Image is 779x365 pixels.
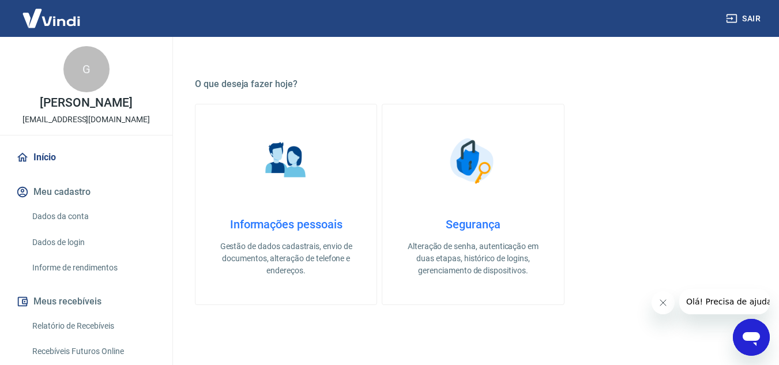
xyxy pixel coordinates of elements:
[14,1,89,36] img: Vindi
[679,289,770,314] iframe: Mensagem da empresa
[28,256,159,280] a: Informe de rendimentos
[63,46,110,92] div: G
[28,205,159,228] a: Dados da conta
[382,104,564,305] a: SegurançaSegurançaAlteração de senha, autenticação em duas etapas, histórico de logins, gerenciam...
[195,104,377,305] a: Informações pessoaisInformações pessoaisGestão de dados cadastrais, envio de documentos, alteraçã...
[7,8,97,17] span: Olá! Precisa de ajuda?
[733,319,770,356] iframe: Botão para abrir a janela de mensagens
[14,145,159,170] a: Início
[40,97,132,109] p: [PERSON_NAME]
[195,78,751,90] h5: O que deseja fazer hoje?
[28,231,159,254] a: Dados de login
[28,314,159,338] a: Relatório de Recebíveis
[214,240,358,277] p: Gestão de dados cadastrais, envio de documentos, alteração de telefone e endereços.
[14,179,159,205] button: Meu cadastro
[724,8,765,29] button: Sair
[28,340,159,363] a: Recebíveis Futuros Online
[444,132,502,190] img: Segurança
[257,132,315,190] img: Informações pessoais
[401,217,545,231] h4: Segurança
[401,240,545,277] p: Alteração de senha, autenticação em duas etapas, histórico de logins, gerenciamento de dispositivos.
[214,217,358,231] h4: Informações pessoais
[14,289,159,314] button: Meus recebíveis
[652,291,675,314] iframe: Fechar mensagem
[22,114,150,126] p: [EMAIL_ADDRESS][DOMAIN_NAME]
